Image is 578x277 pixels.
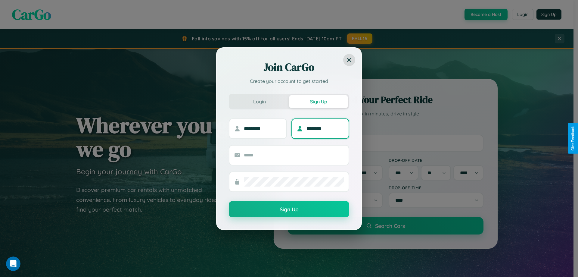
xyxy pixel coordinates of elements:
iframe: Intercom live chat [6,257,20,271]
p: Create your account to get started [229,77,349,85]
button: Sign Up [229,201,349,217]
h2: Join CarGo [229,60,349,74]
button: Sign Up [289,95,348,108]
div: Give Feedback [571,126,575,151]
button: Login [230,95,289,108]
